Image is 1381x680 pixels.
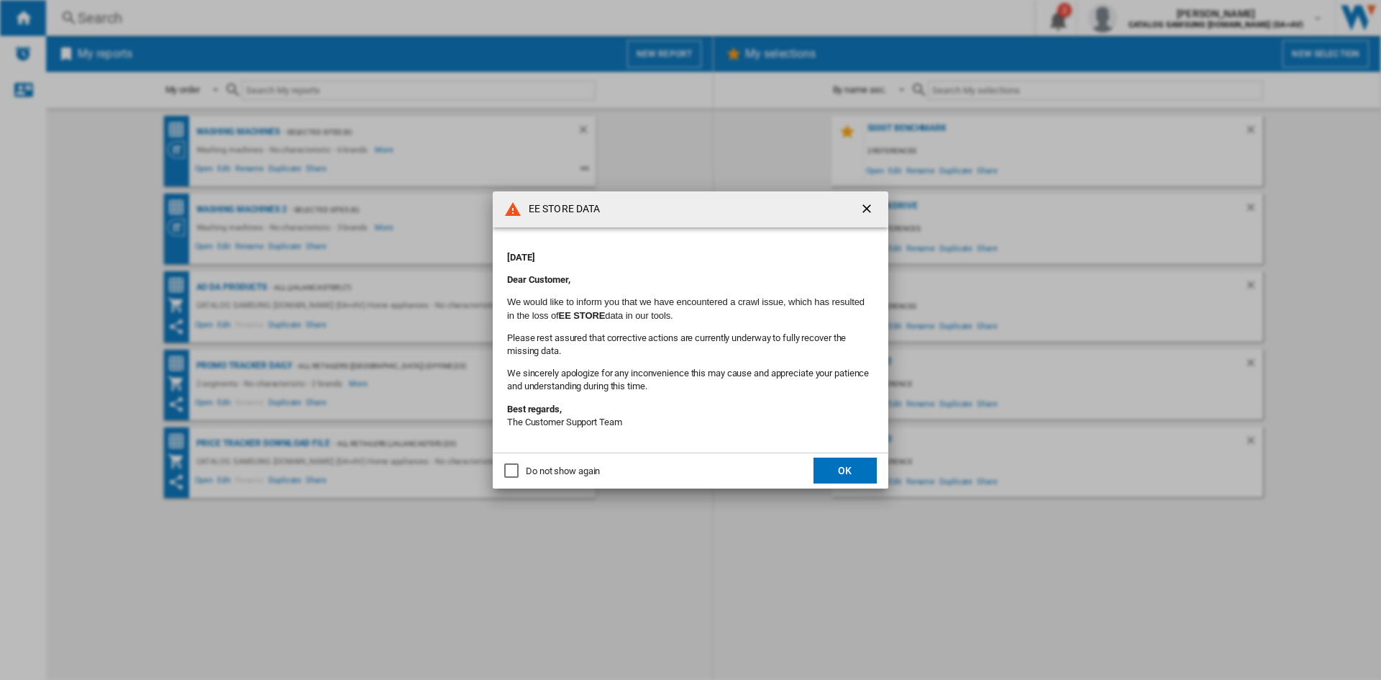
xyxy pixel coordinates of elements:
button: OK [813,458,877,484]
font: data in our tools. [605,310,673,321]
md-checkbox: Do not show again [504,464,600,478]
font: We would like to inform you that we have encountered a crawl issue, which has resulted in the los... [507,296,865,320]
h4: EE STORE DATA [521,202,600,217]
p: We sincerely apologize for any inconvenience this may cause and appreciate your patience and unde... [507,367,874,393]
p: The Customer Support Team [507,403,874,429]
b: EE STORE [559,310,606,321]
strong: Best regards, [507,404,562,414]
p: Please rest assured that corrective actions are currently underway to fully recover the missing d... [507,332,874,358]
strong: Dear Customer, [507,274,570,285]
md-dialog: EE STORE ... [493,191,888,489]
button: getI18NText('BUTTONS.CLOSE_DIALOG') [854,195,883,224]
ng-md-icon: getI18NText('BUTTONS.CLOSE_DIALOG') [860,201,877,219]
strong: [DATE] [507,252,534,263]
div: Do not show again [526,465,600,478]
